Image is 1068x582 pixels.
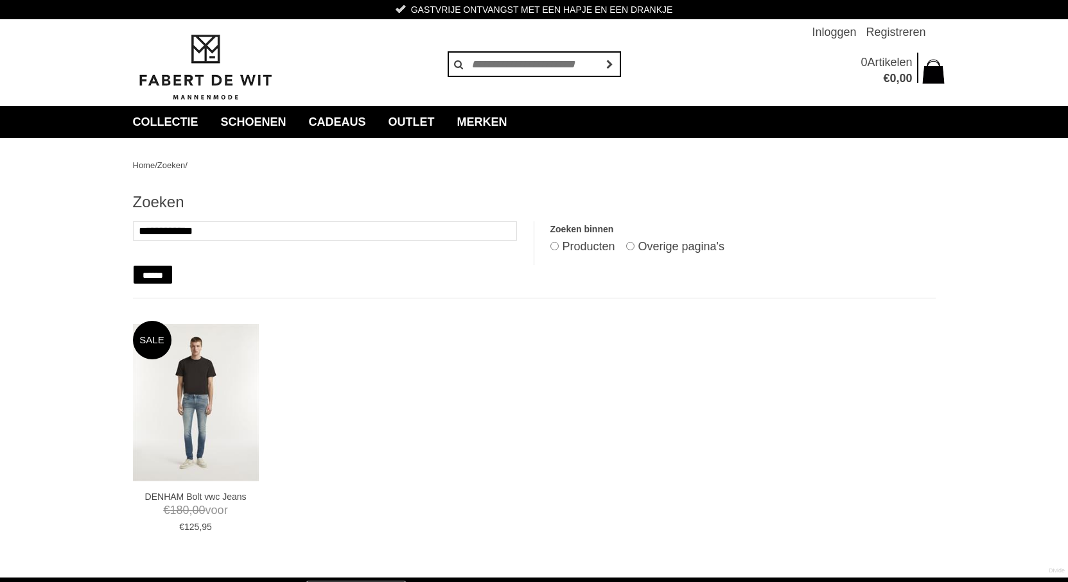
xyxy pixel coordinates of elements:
span: , [199,522,202,532]
span: , [896,72,899,85]
span: 00 [193,504,206,517]
a: Cadeaus [299,106,376,138]
label: Producten [562,240,615,253]
span: 0 [861,56,867,69]
span: 0 [889,72,896,85]
span: 95 [202,522,212,532]
a: Zoeken [157,160,185,170]
span: 00 [899,72,912,85]
h1: Zoeken [133,193,936,212]
span: voor [137,502,253,518]
span: € [883,72,889,85]
a: Home [133,160,155,170]
span: 125 [184,522,199,532]
a: Inloggen [812,19,856,45]
a: Divide [1049,563,1065,579]
span: € [164,504,170,517]
a: collectie [123,106,208,138]
label: Zoeken binnen [550,221,935,237]
span: / [185,160,188,170]
a: Outlet [379,106,444,138]
img: DENHAM Bolt vwc Jeans [133,324,259,481]
span: , [189,504,193,517]
a: Schoenen [211,106,296,138]
a: Registreren [866,19,925,45]
span: 180 [170,504,189,517]
label: Overige pagina's [638,240,725,253]
span: / [155,160,157,170]
span: € [179,522,184,532]
img: Fabert de Wit [133,33,277,102]
a: Merken [448,106,517,138]
a: DENHAM Bolt vwc Jeans [137,491,253,502]
span: Artikelen [867,56,912,69]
